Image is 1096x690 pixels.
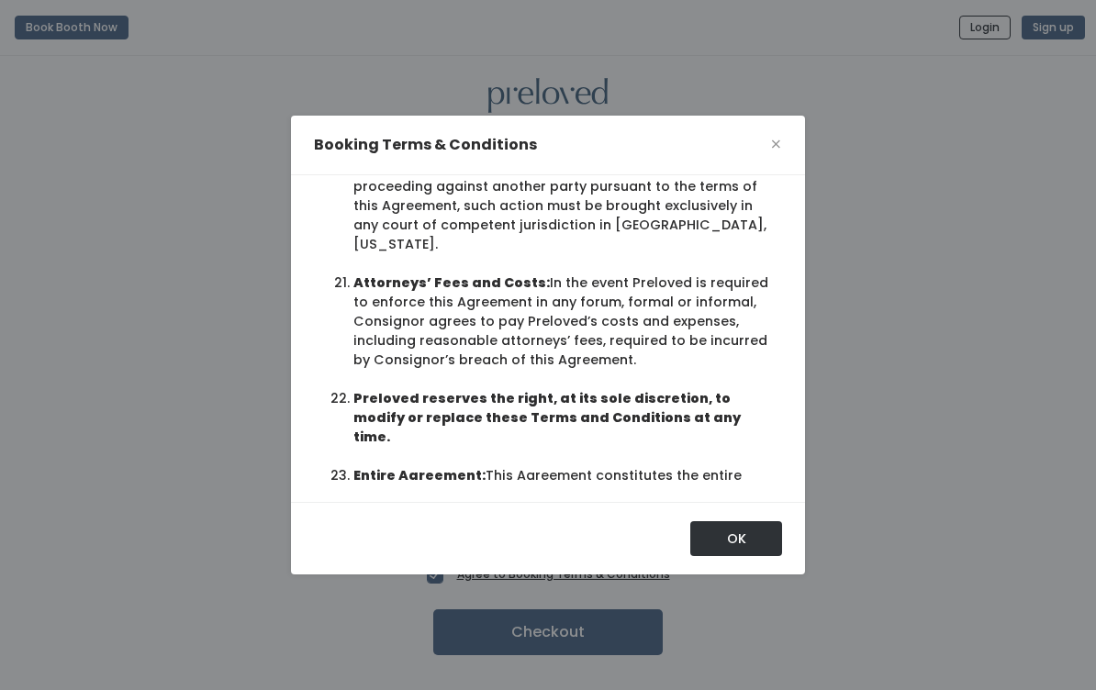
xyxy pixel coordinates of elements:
[690,521,782,556] button: OK
[353,389,741,446] b: Preloved reserves the right, at its sole discretion, to modify or replace these Terms and Conditi...
[353,466,775,562] li: This Agreement constitutes the entire agreement and understanding between the Parties regarding t...
[770,130,782,159] span: ×
[353,273,550,292] b: Attorneys’ Fees and Costs:
[353,466,486,484] b: Entire Agreement:
[353,273,775,370] li: In the event Preloved is required to enforce this Agreement in any forum, formal or informal, Con...
[314,134,537,156] h5: Booking Terms & Conditions
[770,130,782,160] button: Close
